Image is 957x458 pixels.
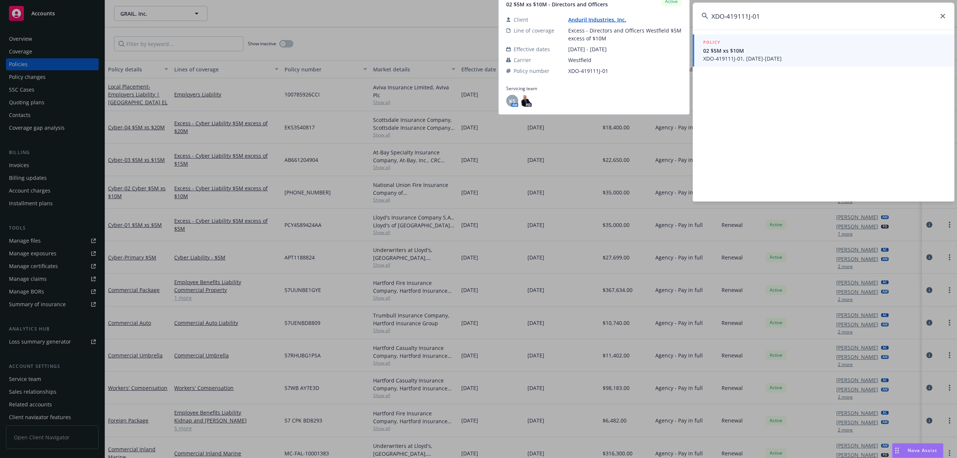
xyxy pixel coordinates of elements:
input: Search... [693,3,954,30]
span: 02 $5M xs $10M [703,47,945,55]
span: Nova Assist [908,447,937,454]
h5: POLICY [703,39,720,46]
span: XDO-419111J-01, [DATE]-[DATE] [703,55,945,62]
a: POLICY02 $5M xs $10MXDO-419111J-01, [DATE]-[DATE] [693,34,954,67]
button: Nova Assist [892,443,944,458]
div: Drag to move [892,443,902,458]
